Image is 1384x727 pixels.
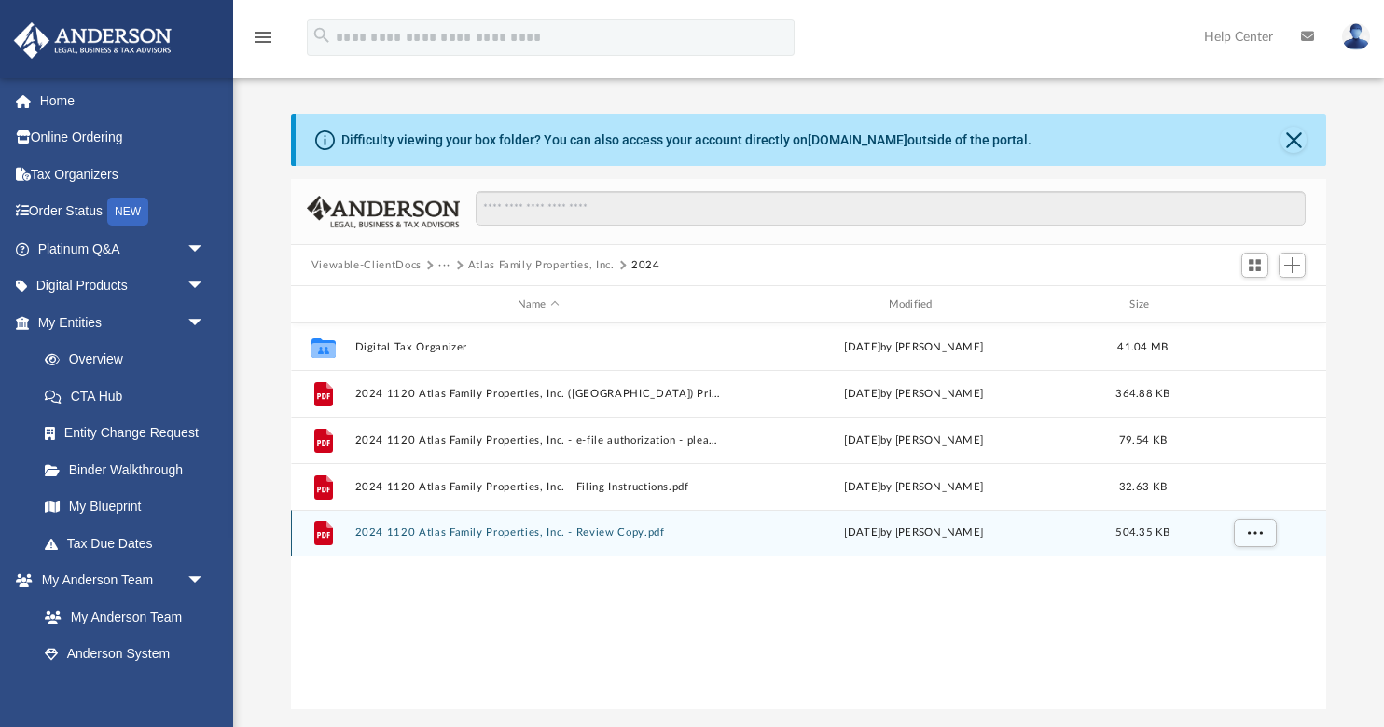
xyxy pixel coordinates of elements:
[252,35,274,48] a: menu
[354,527,722,539] button: 2024 1120 Atlas Family Properties, Inc. - Review Copy.pdf
[1241,253,1269,279] button: Switch to Grid View
[1115,389,1169,399] span: 364.88 KB
[26,451,233,488] a: Binder Walkthrough
[252,26,274,48] i: menu
[1279,253,1307,279] button: Add
[1280,127,1307,153] button: Close
[26,341,233,378] a: Overview
[8,22,177,59] img: Anderson Advisors Platinum Portal
[13,267,233,305] a: Digital Productsarrow_drop_down
[1105,296,1180,313] div: Size
[13,562,224,599] a: My Anderson Teamarrow_drop_down
[311,25,332,46] i: search
[13,82,233,119] a: Home
[476,191,1306,226] input: Search files and folders
[1233,519,1276,547] button: More options
[1188,296,1319,313] div: id
[354,481,722,493] button: 2024 1120 Atlas Family Properties, Inc. - Filing Instructions.pdf
[26,636,224,673] a: Anderson System
[26,525,233,562] a: Tax Due Dates
[298,296,345,313] div: id
[1119,482,1167,492] span: 32.63 KB
[13,119,233,157] a: Online Ordering
[468,257,615,274] button: Atlas Family Properties, Inc.
[1342,23,1370,50] img: User Pic
[438,257,450,274] button: ···
[13,304,233,341] a: My Entitiesarrow_drop_down
[13,193,233,231] a: Order StatusNEW
[730,432,1098,449] div: [DATE] by [PERSON_NAME]
[1119,435,1167,446] span: 79.54 KB
[353,296,721,313] div: Name
[26,598,215,636] a: My Anderson Team
[311,257,422,274] button: Viewable-ClientDocs
[187,304,224,342] span: arrow_drop_down
[354,434,722,446] button: 2024 1120 Atlas Family Properties, Inc. - e-file authorization - please sign.pdf
[808,132,907,147] a: [DOMAIN_NAME]
[187,267,224,306] span: arrow_drop_down
[13,156,233,193] a: Tax Organizers
[187,562,224,600] span: arrow_drop_down
[354,341,722,353] button: Digital Tax Organizer
[341,130,1031,150] div: Difficulty viewing your box folder? You can also access your account directly on outside of the p...
[354,388,722,400] button: 2024 1120 Atlas Family Properties, Inc. ([GEOGRAPHIC_DATA]) Print, Sign, Mail.pdf
[107,198,148,226] div: NEW
[26,377,233,415] a: CTA Hub
[729,296,1097,313] div: Modified
[730,386,1098,403] div: [DATE] by [PERSON_NAME]
[730,339,1098,356] div: [DATE] by [PERSON_NAME]
[730,479,1098,496] div: [DATE] by [PERSON_NAME]
[1117,342,1168,352] span: 41.04 MB
[26,488,224,526] a: My Blueprint
[187,230,224,268] span: arrow_drop_down
[631,257,660,274] button: 2024
[1115,528,1169,538] span: 504.35 KB
[13,230,233,267] a: Platinum Q&Aarrow_drop_down
[26,415,233,452] a: Entity Change Request
[291,323,1327,710] div: grid
[730,525,1098,542] div: [DATE] by [PERSON_NAME]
